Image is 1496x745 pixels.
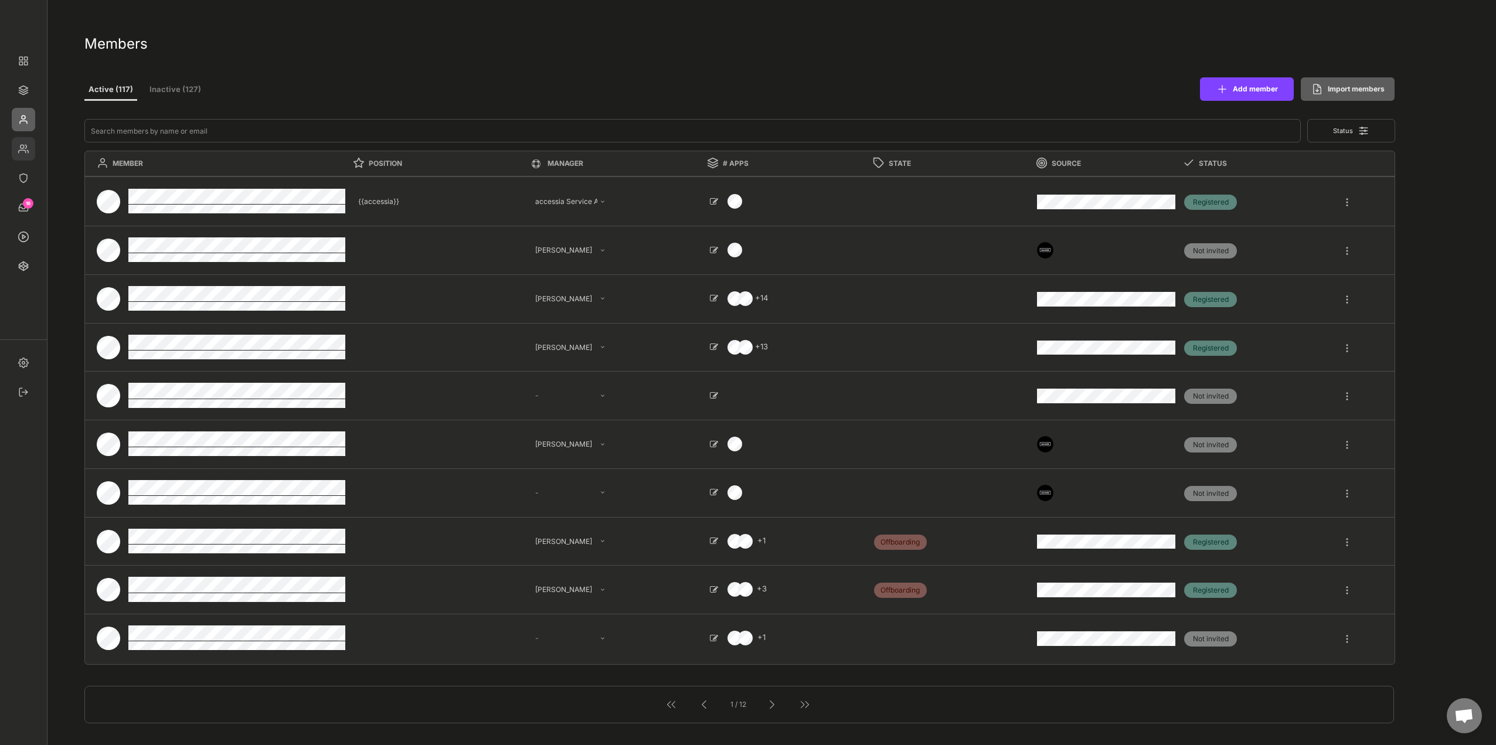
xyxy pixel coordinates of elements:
[1184,634,1237,644] div: Not invited
[1184,246,1237,256] div: Not invited
[548,159,695,169] div: MANAGER
[113,159,346,169] div: MEMBER
[874,585,927,596] div: Offboarding
[12,12,35,35] div: eCademy GmbH - Marcel Lennartz (owner)
[1184,537,1237,547] div: Registered
[84,80,137,101] button: Active (117)
[12,380,35,404] div: Sign out
[1184,197,1237,207] div: Registered
[84,35,1395,53] div: Members
[1184,391,1237,402] div: Not invited
[719,697,757,712] div: 1 / 12
[889,159,1026,169] div: STATE
[1301,77,1395,101] button: Import members
[12,108,35,131] div: Members
[1184,343,1237,353] div: Registered
[12,225,35,249] div: Workflows
[12,49,35,73] div: Overview
[1184,440,1237,450] div: Not invited
[874,537,927,547] div: Offboarding
[723,159,868,169] div: # APPS
[1447,698,1482,733] a: Chat öffnen
[12,137,35,161] div: Teams/Circles
[751,536,773,546] div: +1
[84,119,1301,142] input: Search members by name or email
[12,351,35,375] div: Settings
[1307,119,1395,142] button: Status
[12,79,35,102] div: Apps
[369,159,526,169] div: POSITION
[1184,488,1237,499] div: Not invited
[146,80,205,101] button: Inactive (127)
[1052,159,1175,169] div: SOURCE
[12,254,35,278] div: Insights
[1184,585,1237,596] div: Registered
[751,342,773,352] div: +13
[751,633,773,642] div: +1
[1200,77,1294,101] button: Add member
[751,584,773,594] div: +3
[12,166,35,190] div: Compliance
[1199,159,1341,169] div: STATUS
[12,196,35,219] div: Requests
[1184,294,1237,305] div: Registered
[751,294,773,303] div: +14
[23,201,33,206] div: 16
